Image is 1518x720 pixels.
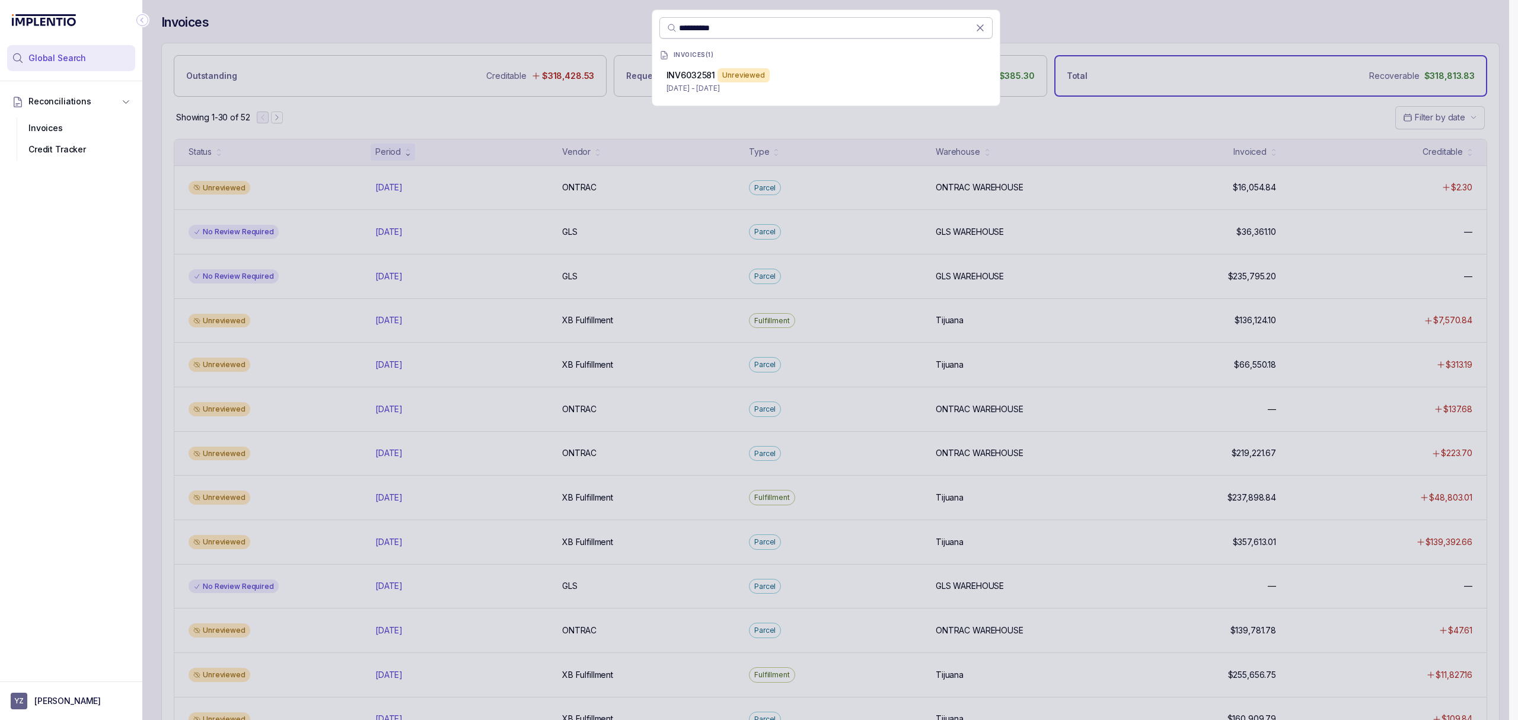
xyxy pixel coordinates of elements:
[34,695,101,707] p: [PERSON_NAME]
[28,95,91,107] span: Reconciliations
[17,139,126,160] div: Credit Tracker
[7,115,135,163] div: Reconciliations
[666,70,716,80] span: INV6032581
[17,117,126,139] div: Invoices
[674,52,714,59] p: INVOICES ( 1 )
[11,693,132,709] button: User initials[PERSON_NAME]
[135,13,149,27] div: Collapse Icon
[717,68,770,82] div: Unreviewed
[7,88,135,114] button: Reconciliations
[28,52,86,64] span: Global Search
[666,82,986,94] p: [DATE] - [DATE]
[11,693,27,709] span: User initials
